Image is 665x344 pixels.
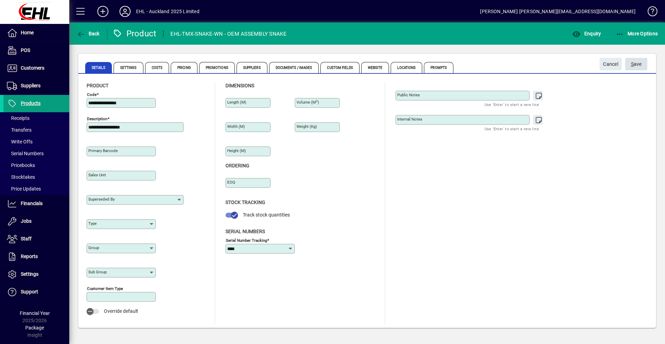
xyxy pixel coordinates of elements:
[88,148,118,153] mat-label: Primary barcode
[296,100,319,105] mat-label: Volume (m )
[225,229,265,234] span: Serial Numbers
[225,200,265,205] span: Stock Tracking
[7,174,35,180] span: Stocktakes
[614,27,660,40] button: More Options
[3,183,69,195] a: Price Updates
[642,1,656,24] a: Knowledge Base
[572,31,601,36] span: Enquiry
[171,62,197,73] span: Pricing
[316,99,318,103] sup: 3
[75,27,101,40] button: Back
[21,201,43,206] span: Financials
[85,62,112,73] span: Details
[227,180,235,185] mat-label: EOQ
[21,65,44,71] span: Customers
[3,195,69,212] a: Financials
[7,139,33,144] span: Write Offs
[92,5,114,18] button: Add
[88,245,99,250] mat-label: Group
[7,151,44,156] span: Serial Numbers
[87,92,97,97] mat-label: Code
[616,31,658,36] span: More Options
[88,173,106,177] mat-label: Sales unit
[21,47,30,53] span: POS
[114,5,136,18] button: Profile
[225,163,249,168] span: Ordering
[3,24,69,42] a: Home
[485,100,539,108] mat-hint: Use 'Enter' to start a new line
[600,58,622,70] button: Cancel
[88,197,115,202] mat-label: Superseded by
[227,148,246,153] mat-label: Height (m)
[114,62,143,73] span: Settings
[424,62,453,73] span: Prompts
[3,248,69,265] a: Reports
[3,60,69,77] a: Customers
[243,212,290,218] span: Track stock quantities
[225,83,254,88] span: Dimensions
[397,92,420,97] mat-label: Public Notes
[21,289,38,294] span: Support
[87,286,123,291] mat-label: Customer Item Type
[227,100,246,105] mat-label: Length (m)
[361,62,389,73] span: Website
[269,62,319,73] span: Documents / Images
[21,271,38,277] span: Settings
[87,83,108,88] span: Product
[3,230,69,248] a: Staff
[145,62,169,73] span: Costs
[87,116,107,121] mat-label: Description
[69,27,107,40] app-page-header-button: Back
[391,62,422,73] span: Locations
[485,125,539,133] mat-hint: Use 'Enter' to start a new line
[104,308,138,314] span: Override default
[237,62,267,73] span: Suppliers
[77,31,100,36] span: Back
[3,213,69,230] a: Jobs
[21,254,38,259] span: Reports
[3,266,69,283] a: Settings
[21,218,32,224] span: Jobs
[7,127,32,133] span: Transfers
[625,58,647,70] button: Save
[7,162,35,168] span: Pricebooks
[199,62,235,73] span: Promotions
[3,159,69,171] a: Pricebooks
[320,62,359,73] span: Custom Fields
[226,238,267,242] mat-label: Serial Number tracking
[25,325,44,330] span: Package
[570,27,603,40] button: Enquiry
[3,112,69,124] a: Receipts
[296,124,317,129] mat-label: Weight (Kg)
[631,59,642,70] span: ave
[3,148,69,159] a: Serial Numbers
[3,283,69,301] a: Support
[603,59,618,70] span: Cancel
[136,6,199,17] div: EHL - Auckland 2025 Limited
[3,136,69,148] a: Write Offs
[3,124,69,136] a: Transfers
[631,61,634,67] span: S
[20,310,50,316] span: Financial Year
[88,270,107,274] mat-label: Sub group
[7,115,29,121] span: Receipts
[7,186,41,192] span: Price Updates
[3,42,69,59] a: POS
[113,28,157,39] div: Product
[21,83,41,88] span: Suppliers
[21,236,32,241] span: Staff
[21,30,34,35] span: Home
[397,117,422,122] mat-label: Internal Notes
[21,100,41,106] span: Products
[480,6,636,17] div: [PERSON_NAME] [PERSON_NAME][EMAIL_ADDRESS][DOMAIN_NAME]
[3,171,69,183] a: Stocktakes
[170,28,286,39] div: EHL-TMX-SNAKE-WN - OEM ASSEMBLY SNAKE
[227,124,245,129] mat-label: Width (m)
[3,77,69,95] a: Suppliers
[88,221,97,226] mat-label: Type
